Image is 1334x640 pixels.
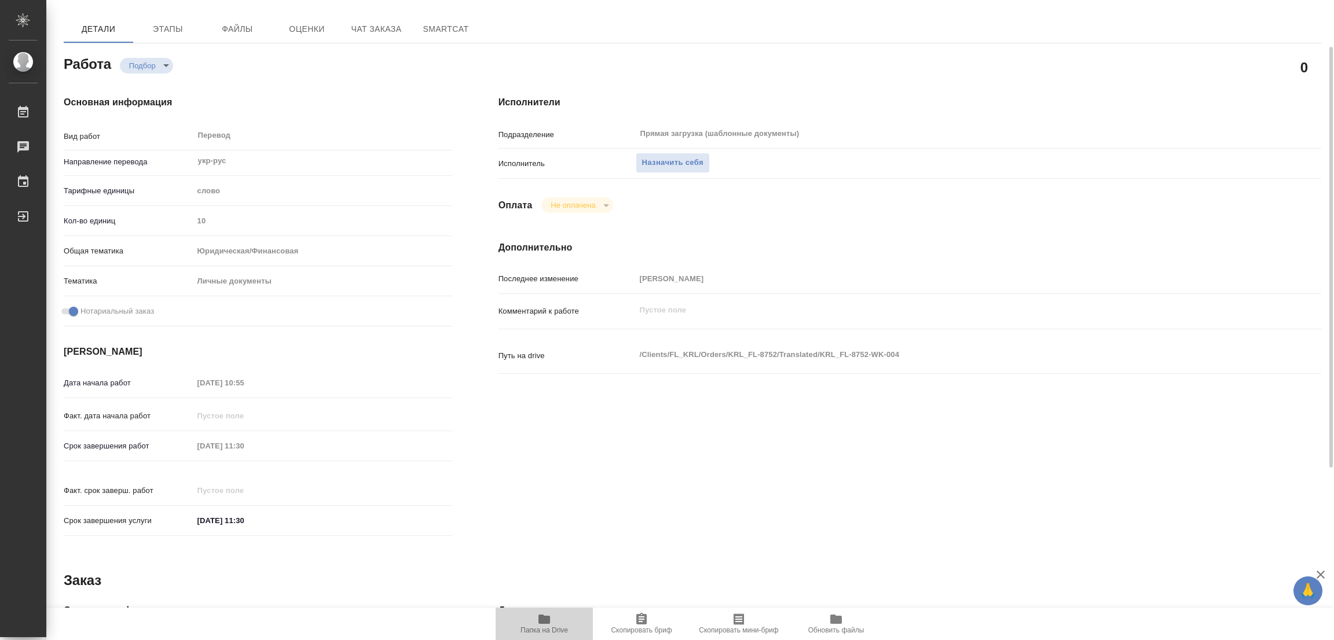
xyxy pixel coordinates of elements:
p: Срок завершения услуги [64,515,193,527]
h2: Работа [64,53,111,73]
div: Подбор [541,197,613,213]
p: Кол-во единиц [64,215,193,227]
span: Скопировать мини-бриф [699,626,778,634]
h2: 0 [1300,57,1308,77]
span: 🙏 [1298,579,1318,603]
button: Скопировать мини-бриф [690,608,787,640]
div: Подбор [120,58,173,73]
textarea: /Clients/FL_KRL/Orders/KRL_FL-8752/Translated/KRL_FL-8752-WK-004 [636,345,1253,365]
h4: Основная информация [64,604,452,617]
div: Личные документы [193,271,452,291]
input: Пустое поле [193,212,452,229]
input: Пустое поле [193,437,295,454]
h4: Дополнительно [499,241,1321,255]
span: Этапы [140,22,196,36]
span: Нотариальный заказ [80,306,154,317]
span: Чат заказа [349,22,404,36]
h4: Дополнительно [499,604,1321,617]
button: 🙏 [1293,576,1322,605]
span: Файлы [210,22,265,36]
h4: Оплата [499,198,533,212]
p: Факт. дата начала работ [64,410,193,422]
div: Юридическая/Финансовая [193,241,452,261]
p: Путь на drive [499,350,636,362]
span: Назначить себя [642,156,703,170]
p: Тематика [64,275,193,287]
span: Скопировать бриф [611,626,672,634]
button: Обновить файлы [787,608,885,640]
button: Назначить себя [636,153,710,173]
input: ✎ Введи что-нибудь [193,512,295,529]
p: Направление перевода [64,156,193,168]
input: Пустое поле [193,482,295,499]
h4: Исполнители [499,95,1321,109]
p: Срок завершения работ [64,440,193,452]
input: Пустое поле [636,270,1253,287]
input: Пустое поле [193,374,295,391]
span: Папка на Drive [521,626,568,634]
h4: [PERSON_NAME] [64,345,452,359]
p: Общая тематика [64,245,193,257]
button: Скопировать бриф [593,608,690,640]
p: Подразделение [499,129,636,141]
p: Факт. срок заверш. работ [64,485,193,496]
span: Обновить файлы [808,626,864,634]
span: Детали [71,22,126,36]
span: SmartCat [418,22,474,36]
button: Не оплачена [547,200,599,210]
p: Комментарий к работе [499,306,636,317]
button: Папка на Drive [496,608,593,640]
p: Последнее изменение [499,273,636,285]
p: Исполнитель [499,158,636,170]
button: Подбор [126,61,159,71]
h2: Заказ [64,571,101,590]
h4: Основная информация [64,95,452,109]
div: слово [193,181,452,201]
p: Дата начала работ [64,377,193,389]
p: Тарифные единицы [64,185,193,197]
input: Пустое поле [193,407,295,424]
span: Оценки [279,22,335,36]
p: Вид работ [64,131,193,142]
